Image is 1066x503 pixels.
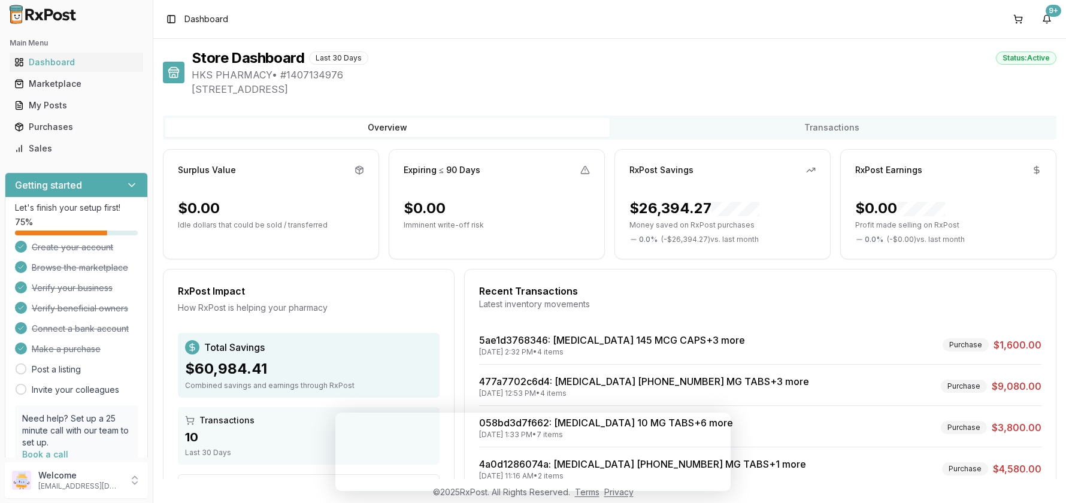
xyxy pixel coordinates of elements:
span: Dashboard [184,13,228,25]
span: 0.0 % [639,235,658,244]
button: Transactions [610,118,1054,137]
span: HKS PHARMACY • # 1407134976 [192,68,1056,82]
span: Total Savings [204,340,265,354]
div: [DATE] 2:32 PM • 4 items [479,347,745,357]
div: Purchase [943,338,989,352]
a: Sales [10,138,143,159]
div: $0.00 [404,199,446,218]
span: ( - $0.00 ) vs. last month [887,235,965,244]
div: $26,394.27 [629,199,759,218]
a: My Posts [10,95,143,116]
p: Imminent write-off risk [404,220,590,230]
div: RxPost Savings [629,164,693,176]
div: RxPost Earnings [855,164,922,176]
span: Create your account [32,241,113,253]
div: [DATE] 12:53 PM • 4 items [479,389,809,398]
div: Status: Active [996,51,1056,65]
div: Recent Transactions [479,284,1041,298]
span: $3,800.00 [992,420,1041,435]
div: Last 30 Days [185,448,432,457]
div: Purchase [942,462,988,475]
span: 0.0 % [865,235,883,244]
span: Connect a bank account [32,323,129,335]
button: Purchases [5,117,148,137]
div: Purchases [14,121,138,133]
p: Idle dollars that could be sold / transferred [178,220,364,230]
div: $60,984.41 [185,359,432,378]
span: Verify your business [32,282,113,294]
div: Marketplace [14,78,138,90]
div: Expiring ≤ 90 Days [404,164,480,176]
div: Combined savings and earnings through RxPost [185,381,432,390]
iframe: Intercom live chat [1025,462,1054,491]
span: Make a purchase [32,343,101,355]
a: 5ae1d3768346: [MEDICAL_DATA] 145 MCG CAPS+3 more [479,334,745,346]
div: How RxPost is helping your pharmacy [178,302,440,314]
div: RxPost Impact [178,284,440,298]
h2: Main Menu [10,38,143,48]
span: [STREET_ADDRESS] [192,82,1056,96]
span: Transactions [199,414,255,426]
p: Welcome [38,469,122,481]
a: Privacy [604,487,634,497]
button: Overview [165,118,610,137]
button: Sales [5,139,148,158]
div: 9+ [1046,5,1061,17]
a: Purchases [10,116,143,138]
button: Dashboard [5,53,148,72]
span: 75 % [15,216,33,228]
div: $0.00 [855,199,945,218]
button: My Posts [5,96,148,115]
h1: Store Dashboard [192,49,304,68]
button: 9+ [1037,10,1056,29]
span: Browse the marketplace [32,262,128,274]
div: Dashboard [14,56,138,68]
div: $0.00 [178,199,220,218]
p: Let's finish your setup first! [15,202,138,214]
div: Surplus Value [178,164,236,176]
img: RxPost Logo [5,5,81,24]
iframe: Survey from RxPost [335,413,731,491]
div: My Posts [14,99,138,111]
p: Money saved on RxPost purchases [629,220,816,230]
a: Post a listing [32,363,81,375]
span: $9,080.00 [992,379,1041,393]
img: User avatar [12,471,31,490]
h3: Getting started [15,178,82,192]
span: ( - $26,394.27 ) vs. last month [661,235,759,244]
button: Marketplace [5,74,148,93]
p: Profit made selling on RxPost [855,220,1041,230]
div: 10 [185,429,432,446]
p: [EMAIL_ADDRESS][DOMAIN_NAME] [38,481,122,491]
span: $4,580.00 [993,462,1041,476]
a: Invite your colleagues [32,384,119,396]
div: Purchase [941,421,987,434]
div: Last 30 Days [309,51,368,65]
div: Latest inventory movements [479,298,1041,310]
a: Dashboard [10,51,143,73]
a: Terms [575,487,599,497]
span: $1,600.00 [994,338,1041,352]
a: 477a7702c6d4: [MEDICAL_DATA] [PHONE_NUMBER] MG TABS+3 more [479,375,809,387]
a: Book a call [22,449,68,459]
span: Verify beneficial owners [32,302,128,314]
nav: breadcrumb [184,13,228,25]
p: Need help? Set up a 25 minute call with our team to set up. [22,413,131,449]
div: Purchase [941,380,987,393]
div: Sales [14,143,138,154]
a: Marketplace [10,73,143,95]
